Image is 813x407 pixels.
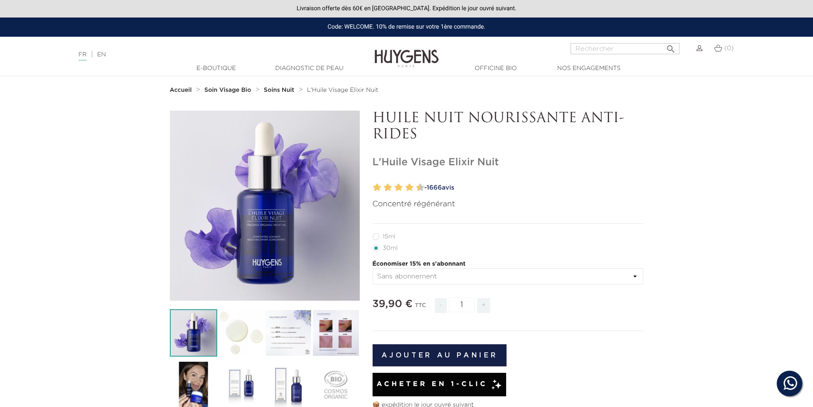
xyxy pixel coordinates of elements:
[449,297,475,312] input: Quantité
[396,182,403,194] label: 6
[382,182,385,194] label: 3
[264,87,296,94] a: Soins Nuit
[204,87,251,93] strong: Soin Visage Bio
[453,64,539,73] a: Officine Bio
[267,64,352,73] a: Diagnostic de peau
[373,111,644,143] p: HUILE NUIT NOURISSANTE ANTI-RIDES
[571,43,679,54] input: Rechercher
[403,182,406,194] label: 7
[170,87,192,93] strong: Accueil
[477,298,491,313] span: +
[393,182,396,194] label: 5
[204,87,254,94] a: Soin Visage Bio
[375,182,381,194] label: 2
[170,309,217,357] img: L'Huile Visage Elixir Nuit
[427,184,442,191] span: 1666
[371,182,374,194] label: 1
[373,156,644,169] h1: L'Huile Visage Elixir Nuit
[373,199,644,210] p: Concentré régénérant
[170,87,194,94] a: Accueil
[373,344,507,366] button: Ajouter au panier
[74,50,332,60] div: |
[666,41,676,52] i: 
[373,260,644,269] p: Économiser 15% en s'abonnant
[414,182,417,194] label: 9
[174,64,259,73] a: E-Boutique
[385,182,392,194] label: 4
[264,87,294,93] strong: Soins Nuit
[373,299,413,309] span: 39,90 €
[435,298,447,313] span: -
[97,52,106,58] a: EN
[307,87,378,93] span: L'Huile Visage Elixir Nuit
[373,245,408,252] label: 30ml
[407,182,414,194] label: 8
[663,41,679,52] button: 
[418,182,424,194] label: 10
[375,36,439,69] img: Huygens
[415,296,426,319] div: TTC
[422,182,644,194] a: -1666avis
[373,233,406,240] label: 15ml
[79,52,87,61] a: FR
[724,45,734,51] span: (0)
[546,64,632,73] a: Nos engagements
[307,87,378,94] a: L'Huile Visage Elixir Nuit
